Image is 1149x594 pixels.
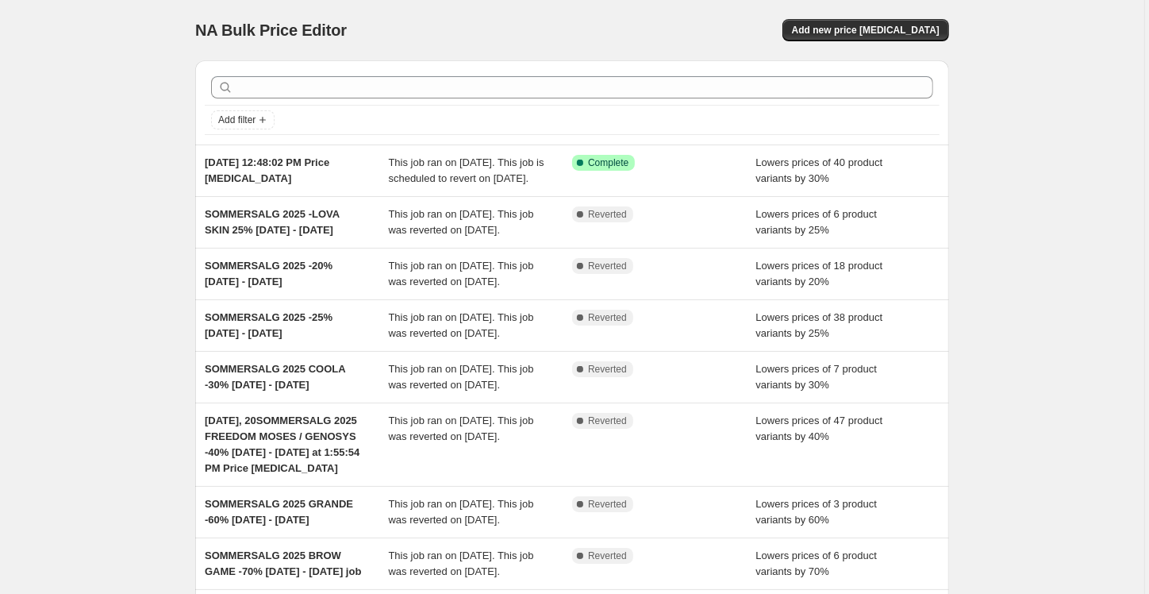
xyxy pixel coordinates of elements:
span: SOMMERSALG 2025 GRANDE -60% [DATE] - [DATE] [205,498,353,526]
span: Reverted [588,260,627,272]
span: Lowers prices of 7 product variants by 30% [756,363,877,391]
span: This job ran on [DATE]. This job was reverted on [DATE]. [389,550,534,577]
span: [DATE] 12:48:02 PM Price [MEDICAL_DATA] [205,156,329,184]
span: This job ran on [DATE]. This job was reverted on [DATE]. [389,363,534,391]
span: This job ran on [DATE]. This job was reverted on [DATE]. [389,208,534,236]
span: SOMMERSALG 2025 -25% [DATE] - [DATE] [205,311,332,339]
span: Complete [588,156,628,169]
span: SOMMERSALG 2025 -LOVA SKIN 25% [DATE] - [DATE] [205,208,340,236]
span: Add filter [218,114,256,126]
button: Add filter [211,110,275,129]
button: Add new price [MEDICAL_DATA] [782,19,949,41]
span: This job ran on [DATE]. This job was reverted on [DATE]. [389,415,534,442]
span: Lowers prices of 6 product variants by 25% [756,208,877,236]
span: Reverted [588,208,627,221]
span: Lowers prices of 18 product variants by 20% [756,260,883,287]
span: This job ran on [DATE]. This job was reverted on [DATE]. [389,311,534,339]
span: Reverted [588,363,627,376]
span: Add new price [MEDICAL_DATA] [792,24,940,37]
span: [DATE], 20SOMMERSALG 2025 FREEDOM MOSES / GENOSYS -40% [DATE] - [DATE] at 1:55:54 PM Price [MEDIC... [205,415,359,474]
span: Reverted [588,550,627,562]
span: SOMMERSALG 2025 COOLA -30% [DATE] - [DATE] [205,363,345,391]
span: This job ran on [DATE]. This job was reverted on [DATE]. [389,498,534,526]
span: Lowers prices of 6 product variants by 70% [756,550,877,577]
span: Reverted [588,311,627,324]
span: NA Bulk Price Editor [195,21,347,39]
span: Lowers prices of 40 product variants by 30% [756,156,883,184]
span: SOMMERSALG 2025 -20% [DATE] - [DATE] [205,260,332,287]
span: This job ran on [DATE]. This job is scheduled to revert on [DATE]. [389,156,544,184]
span: SOMMERSALG 2025 BROW GAME -70% [DATE] - [DATE] job [205,550,361,577]
span: Lowers prices of 3 product variants by 60% [756,498,877,526]
span: Reverted [588,415,627,427]
span: Reverted [588,498,627,511]
span: Lowers prices of 47 product variants by 40% [756,415,883,442]
span: This job ran on [DATE]. This job was reverted on [DATE]. [389,260,534,287]
span: Lowers prices of 38 product variants by 25% [756,311,883,339]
